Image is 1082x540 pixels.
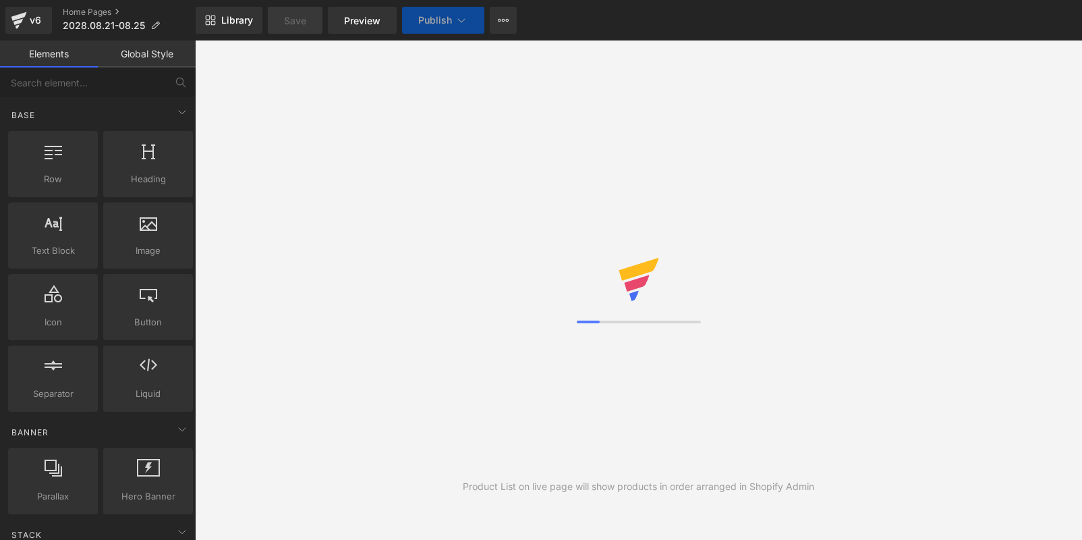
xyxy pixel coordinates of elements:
a: Preview [328,7,397,34]
span: Hero Banner [107,489,189,504]
span: Text Block [12,244,94,258]
span: Base [10,109,36,122]
span: Parallax [12,489,94,504]
span: 2028.08.21-08.25 [63,20,145,31]
span: Row [12,172,94,186]
span: Publish [418,15,452,26]
span: Image [107,244,189,258]
a: New Library [196,7,262,34]
a: Global Style [98,40,196,67]
a: Home Pages [63,7,196,18]
span: Preview [344,13,380,28]
span: Separator [12,387,94,401]
div: v6 [27,11,44,29]
span: Icon [12,315,94,329]
button: Publish [402,7,484,34]
span: Button [107,315,189,329]
a: v6 [5,7,52,34]
span: Save [284,13,306,28]
button: More [490,7,517,34]
span: Library [221,14,253,26]
span: Heading [107,172,189,186]
span: Banner [10,426,50,439]
span: Liquid [107,387,189,401]
div: Product List on live page will show products in order arranged in Shopify Admin [463,479,814,494]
